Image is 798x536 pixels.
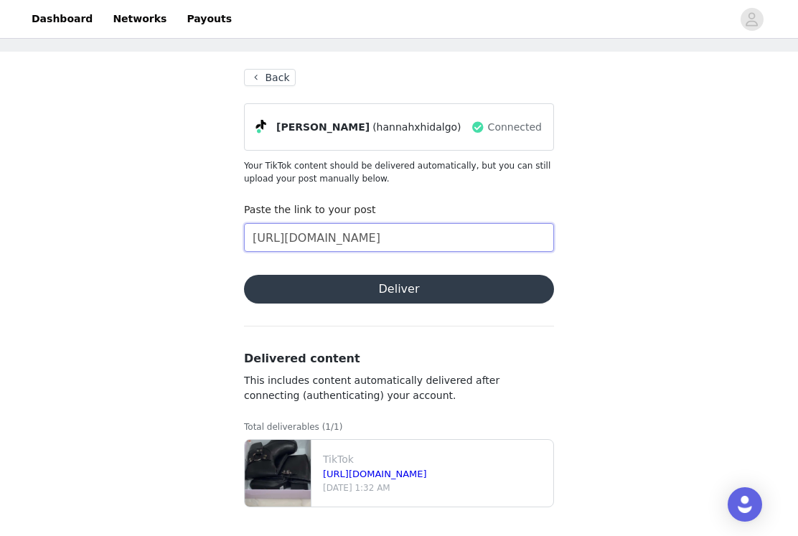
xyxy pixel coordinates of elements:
[178,3,240,35] a: Payouts
[276,120,370,135] span: [PERSON_NAME]
[244,350,554,367] h3: Delivered content
[372,120,461,135] span: (hannahxhidalgo)
[244,69,296,86] button: Back
[244,420,554,433] p: Total deliverables (1/1)
[104,3,175,35] a: Networks
[23,3,101,35] a: Dashboard
[244,223,554,252] input: Paste the link to your content here
[244,159,554,185] p: Your TikTok content should be delivered automatically, but you can still upload your post manuall...
[244,375,499,401] span: This includes content automatically delivered after connecting (authenticating) your account.
[245,440,311,507] img: file
[244,204,376,215] label: Paste the link to your post
[323,452,548,467] p: TikTok
[323,481,548,494] p: [DATE] 1:32 AM
[244,275,554,304] button: Deliver
[728,487,762,522] div: Open Intercom Messenger
[745,8,759,31] div: avatar
[488,120,542,135] span: Connected
[323,469,427,479] a: [URL][DOMAIN_NAME]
